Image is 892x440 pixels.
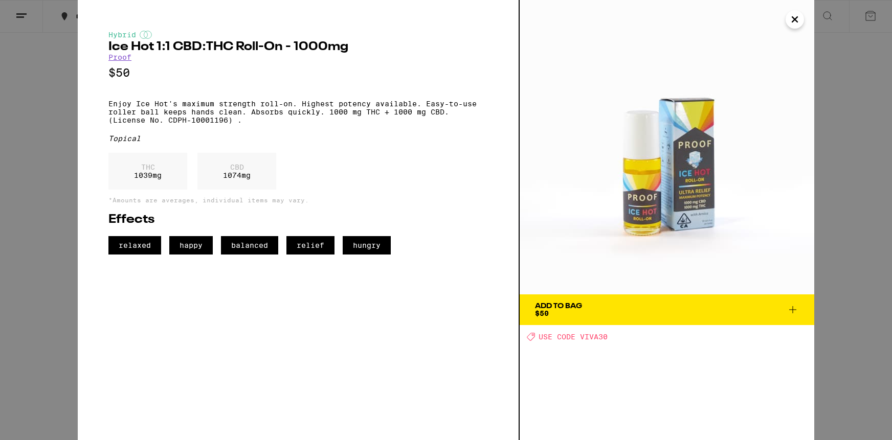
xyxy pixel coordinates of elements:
p: CBD [223,163,251,171]
div: Hybrid [108,31,488,39]
h2: Ice Hot 1:1 CBD:THC Roll-On - 1000mg [108,41,488,53]
div: 1039 mg [108,153,187,190]
div: Add To Bag [535,303,582,310]
span: hungry [343,236,391,254]
p: $50 [108,66,488,79]
p: *Amounts are averages, individual items may vary. [108,197,488,203]
p: Enjoy Ice Hot's maximum strength roll-on. Highest potency available. Easy-to-use roller ball keep... [108,100,488,124]
span: happy [169,236,213,254]
img: hybridColor.svg [140,31,152,39]
span: Hi. Need any help? [6,7,74,15]
button: Close [786,10,804,29]
span: $50 [535,309,549,317]
h2: Effects [108,214,488,226]
span: relaxed [108,236,161,254]
span: balanced [221,236,278,254]
span: USE CODE VIVA30 [539,333,608,341]
div: Topical [108,134,488,143]
span: relief [286,236,334,254]
div: 1074 mg [197,153,276,190]
a: Proof [108,53,131,61]
p: THC [134,163,162,171]
button: Add To Bag$50 [520,294,814,325]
